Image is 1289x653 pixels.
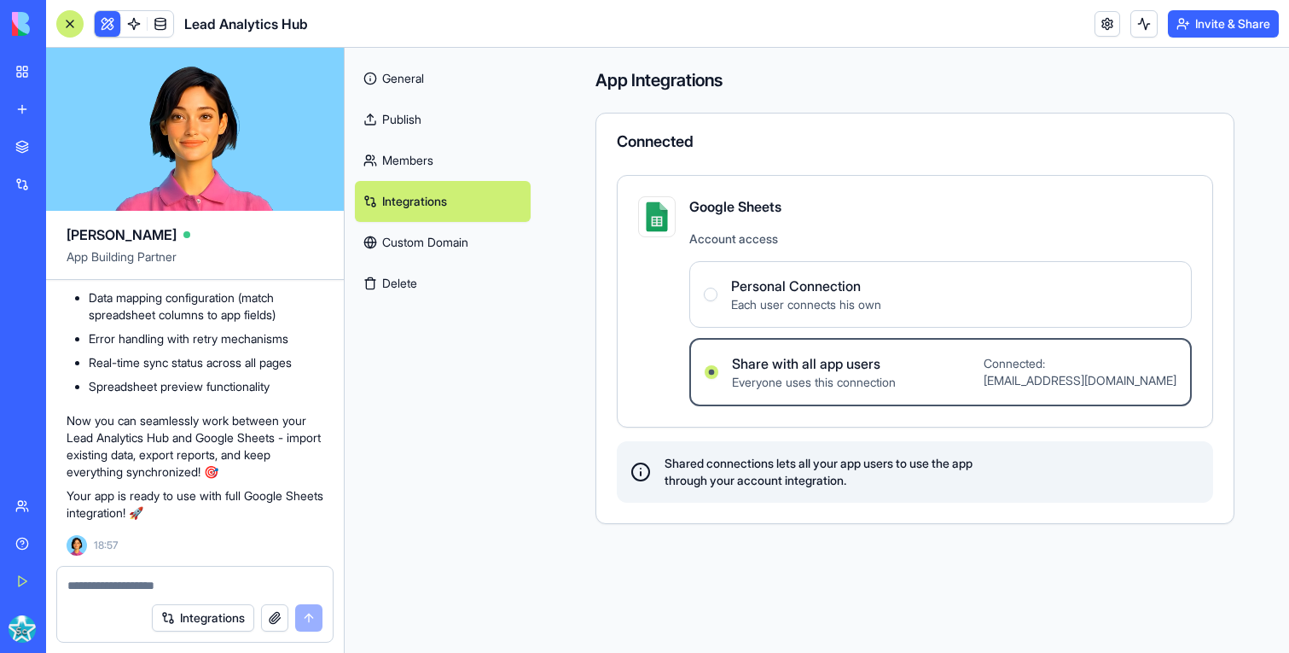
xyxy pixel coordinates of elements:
[67,224,177,245] span: [PERSON_NAME]
[355,99,531,140] a: Publish
[732,353,896,374] span: Share with all app users
[665,455,973,489] span: Shared connections lets all your app users to use the app through your account integration.
[152,604,254,632] button: Integrations
[67,412,323,481] p: Now you can seamlessly work between your Lead Analytics Hub and Google Sheets - import existing d...
[89,354,323,371] li: Real-time sync status across all pages
[67,487,323,522] p: Your app is ready to use with full Google Sheets integration! 🚀
[705,365,718,379] button: Share with all app usersEveryone uses this connectionConnected:[EMAIL_ADDRESS][DOMAIN_NAME]
[184,14,308,34] span: Lead Analytics Hub
[355,222,531,263] a: Custom Domain
[355,181,531,222] a: Integrations
[67,248,323,279] span: App Building Partner
[355,140,531,181] a: Members
[617,134,1213,149] div: Connected
[984,355,1176,389] span: Connected: [EMAIL_ADDRESS][DOMAIN_NAME]
[12,12,118,36] img: logo
[731,296,881,313] span: Each user connects his own
[1168,10,1279,38] button: Invite & Share
[689,196,1192,217] span: Google Sheets
[94,539,118,552] span: 18:57
[595,68,1234,92] h4: App Integrations
[642,201,672,232] img: googlesheets
[704,288,717,301] button: Personal ConnectionEach user connects his own
[67,535,87,556] img: Ella_00000_wcx2te.png
[89,378,323,395] li: Spreadsheet preview functionality
[689,230,1192,248] span: Account access
[355,58,531,99] a: General
[732,374,896,391] span: Everyone uses this connection
[731,276,881,296] span: Personal Connection
[355,263,531,304] button: Delete
[89,330,323,347] li: Error handling with retry mechanisms
[9,615,36,643] img: ACg8ocIInin2p6pcjON7snjoCg-HMTItrRaEI8bAy78i330DTAFXXnte=s96-c
[89,289,323,324] li: Data mapping configuration (match spreadsheet columns to app fields)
